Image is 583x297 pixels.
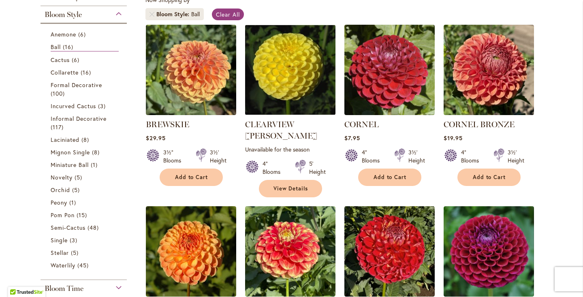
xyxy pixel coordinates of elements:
span: Anemone [51,30,76,38]
span: Peony [51,199,67,206]
span: 1 [91,160,100,169]
img: Incrediball [344,206,435,297]
span: Bloom Style [45,10,82,19]
a: Clear All [212,9,244,20]
a: Mignon Single 8 [51,148,119,156]
a: Single 3 [51,236,119,244]
span: 1 [69,198,78,207]
a: Orchid 5 [51,186,119,194]
span: Add to Cart [473,174,506,181]
span: 3 [70,236,79,244]
span: 15 [77,211,89,219]
span: 8 [81,135,91,144]
a: Formal Decorative 100 [51,81,119,98]
span: Add to Cart [374,174,407,181]
span: View Details [273,185,308,192]
a: Pom Pon 15 [51,211,119,219]
span: 16 [81,68,93,77]
a: CORNEL [344,109,435,117]
img: CRICHTON HONEY [146,206,236,297]
button: Add to Cart [457,169,521,186]
span: Formal Decorative [51,81,103,89]
span: Stellar [51,249,69,256]
a: Informal Decorative 117 [51,114,119,131]
img: BREWSKIE [146,25,236,115]
span: 6 [78,30,88,38]
span: Clear All [216,11,240,18]
span: Orchid [51,186,70,194]
span: Novelty [51,173,73,181]
iframe: Launch Accessibility Center [6,268,29,291]
button: Add to Cart [160,169,223,186]
span: Mignon Single [51,148,90,156]
img: GAME DAY [245,206,335,297]
a: Semi-Cactus 48 [51,223,119,232]
div: 4" Blooms [263,160,285,176]
span: Ball [51,43,61,51]
a: View Details [259,180,322,197]
span: Waterlily [51,261,75,269]
span: 6 [72,56,81,64]
span: Miniature Ball [51,161,89,169]
a: Ball 16 [51,43,119,51]
span: Bloom Style [156,10,191,18]
a: Miniature Ball 1 [51,160,119,169]
span: 5 [71,248,81,257]
span: $19.95 [444,134,463,142]
div: 3½" Blooms [163,148,186,165]
img: Ivanetti [444,206,534,297]
a: Remove Bloom Style Ball [149,12,154,17]
p: Unavailable for the season [245,145,335,153]
a: Incurved Cactus 3 [51,102,119,110]
a: CLEARVIEW [PERSON_NAME] [245,120,317,141]
a: CORNEL BRONZE [444,109,534,117]
span: Cactus [51,56,70,64]
span: 45 [77,261,91,269]
button: Add to Cart [358,169,421,186]
span: Add to Cart [175,174,208,181]
a: Stellar 5 [51,248,119,257]
img: CLEARVIEW DANIEL [245,25,335,115]
span: Laciniated [51,136,80,143]
span: Incurved Cactus [51,102,96,110]
a: Cactus 6 [51,56,119,64]
div: Ball [191,10,200,18]
span: 117 [51,123,66,131]
div: 5' Height [309,160,326,176]
div: 4" Blooms [362,148,384,165]
span: $29.95 [146,134,166,142]
div: 3½' Height [408,148,425,165]
span: Single [51,236,68,244]
span: Pom Pon [51,211,75,219]
span: 16 [63,43,75,51]
div: 4" Blooms [461,148,484,165]
img: CORNEL [344,25,435,115]
div: 3½' Height [210,148,226,165]
a: Anemone 6 [51,30,119,38]
a: Peony 1 [51,198,119,207]
span: 100 [51,89,67,98]
span: Semi-Cactus [51,224,86,231]
a: Novelty 5 [51,173,119,182]
span: Informal Decorative [51,115,107,122]
span: Bloom Time [45,284,83,293]
span: Collarette [51,68,79,76]
img: CORNEL BRONZE [444,25,534,115]
div: 3½' Height [508,148,524,165]
a: Collarette 16 [51,68,119,77]
a: Laciniated 8 [51,135,119,144]
a: CORNEL [344,120,379,129]
a: BREWSKIE [146,120,189,129]
span: 3 [98,102,108,110]
span: 8 [92,148,102,156]
span: 5 [75,173,84,182]
span: 5 [72,186,82,194]
a: CLEARVIEW DANIEL [245,109,335,117]
a: BREWSKIE [146,109,236,117]
span: 48 [88,223,101,232]
a: CORNEL BRONZE [444,120,515,129]
a: Waterlily 45 [51,261,119,269]
span: $7.95 [344,134,360,142]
